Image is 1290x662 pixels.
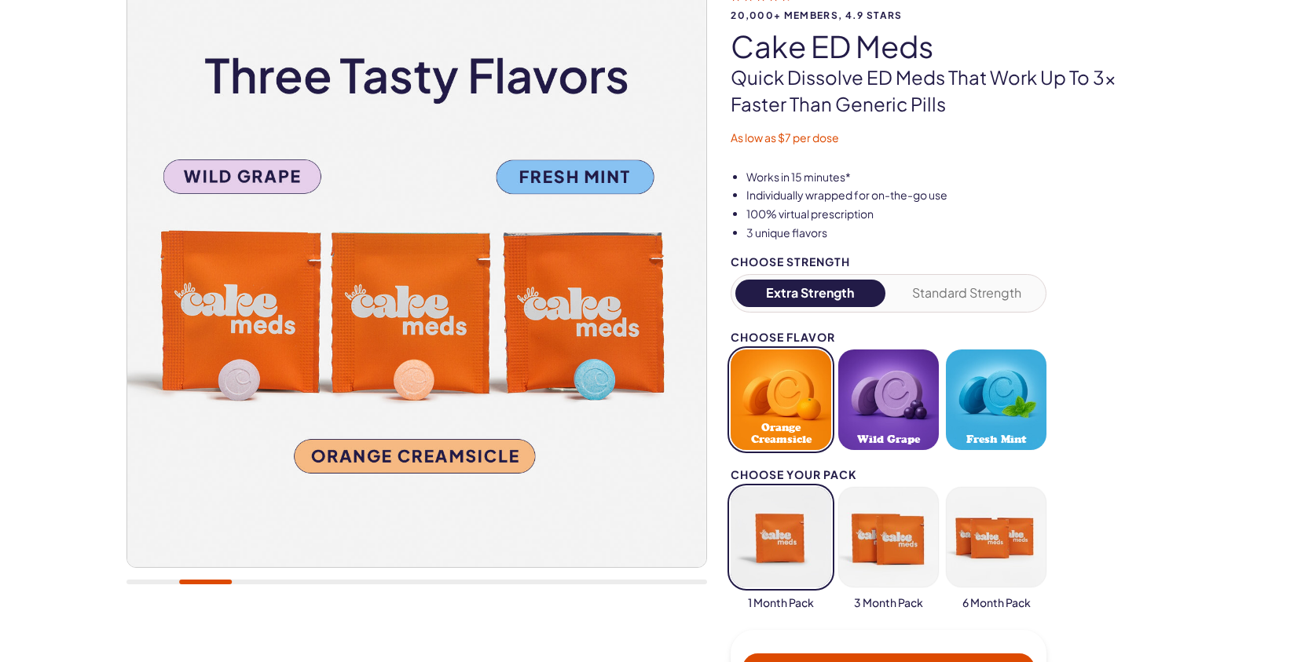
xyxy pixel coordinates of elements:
h1: Cake ED Meds [731,30,1164,63]
li: Individually wrapped for on-the-go use [746,188,1164,203]
span: 20,000+ members, 4.9 stars [731,10,1164,20]
span: Fresh Mint [966,433,1026,445]
p: Quick dissolve ED Meds that work up to 3x faster than generic pills [731,64,1164,117]
p: As low as $7 per dose [731,130,1164,146]
span: Wild Grape [857,433,920,445]
li: 3 unique flavors [746,225,1164,241]
div: Choose your pack [731,469,1046,481]
span: 6 Month Pack [962,595,1031,611]
button: Standard Strength [892,280,1043,307]
div: Choose Flavor [731,331,1046,343]
li: 100% virtual prescription [746,207,1164,222]
li: Works in 15 minutes* [746,170,1164,185]
div: Choose Strength [731,256,1046,268]
span: Orange Creamsicle [735,422,826,445]
span: 3 Month Pack [854,595,923,611]
button: Extra Strength [735,280,885,307]
span: 1 Month Pack [748,595,814,611]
